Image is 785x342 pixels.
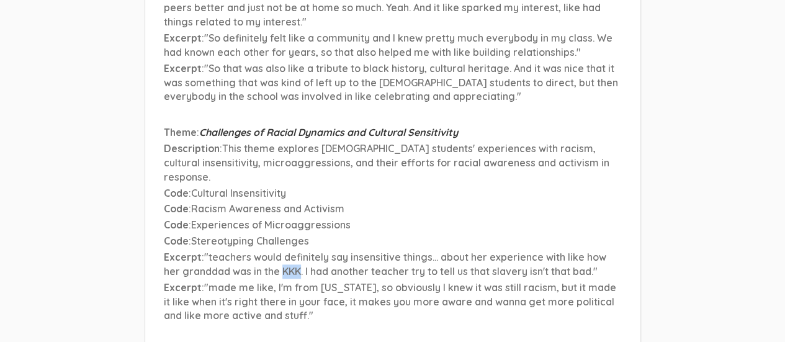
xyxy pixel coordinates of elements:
[164,281,622,323] p: :
[164,218,189,231] span: Code
[164,31,622,60] p: :
[164,235,189,247] span: Code
[199,126,458,138] span: Challenges of Racial Dynamics and Cultural Sensitivity
[164,142,609,183] span: This theme explores [DEMOGRAPHIC_DATA] students' experiences with racism, cultural insensitivity,...
[164,62,618,103] span: "So that was also like a tribute to black history, cultural heritage. And it was nice that it was...
[164,62,202,74] span: Excerpt
[164,125,622,140] p: :
[164,202,622,216] p: :
[164,218,622,232] p: :
[164,250,622,279] p: :
[164,126,197,138] span: Theme
[191,218,351,231] span: Experiences of Microaggressions
[164,187,189,199] span: Code
[164,251,202,263] span: Excerpt
[164,281,202,294] span: Excerpt
[164,142,220,155] span: Description
[164,142,622,184] p: :
[191,202,344,215] span: Racism Awareness and Activism
[164,202,189,215] span: Code
[191,235,309,247] span: Stereotyping Challenges
[164,32,202,44] span: Excerpt
[164,61,622,104] p: :
[723,282,785,342] iframe: Chat Widget
[164,32,612,58] span: "So definitely felt like a community and I knew pretty much everybody in my class. We had known e...
[164,186,622,200] p: :
[164,251,606,277] span: "teachers would definitely say insensitive things... about her experience with like how her grand...
[164,234,622,248] p: :
[164,281,616,322] span: "made me like, I'm from [US_STATE], so obviously I knew it was still racism, but it made it like ...
[191,187,286,199] span: Cultural Insensitivity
